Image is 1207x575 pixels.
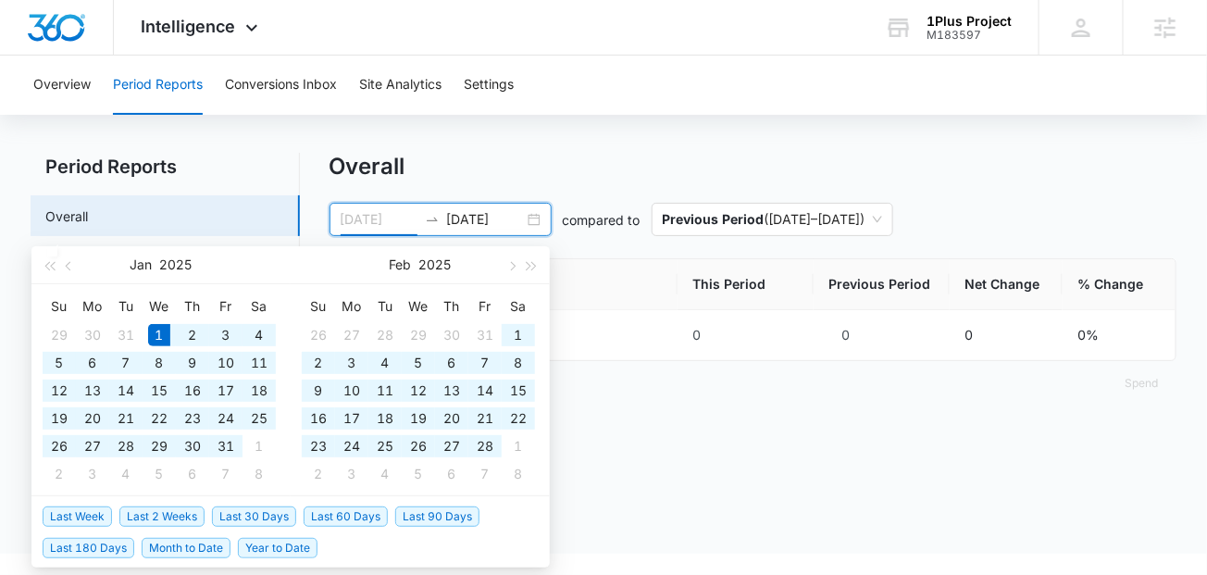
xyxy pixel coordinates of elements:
div: 15 [507,380,529,402]
button: Conversions Inbox [225,56,337,115]
div: 8 [507,463,529,485]
button: 2025 [160,246,193,283]
p: 0 [964,325,973,345]
th: We [402,292,435,321]
td: 2025-03-01 [502,432,535,460]
td: 2025-02-06 [176,460,209,488]
div: 24 [215,407,237,430]
th: Mo [335,292,368,321]
td: 2025-01-05 [43,349,76,377]
td: 2025-03-03 [335,460,368,488]
div: 29 [148,435,170,457]
div: 6 [81,352,104,374]
div: account id [927,29,1012,42]
td: 2025-02-08 [502,349,535,377]
span: Last 60 Days [304,506,388,527]
div: 28 [474,435,496,457]
span: Last 30 Days [212,506,296,527]
td: 2025-01-06 [76,349,109,377]
th: Net Change [950,259,1063,310]
div: 4 [115,463,137,485]
td: 2025-01-31 [209,432,243,460]
div: 15 [148,380,170,402]
td: 2025-01-20 [76,405,109,432]
td: 2025-02-02 [43,460,76,488]
p: Previous Period [663,211,765,227]
div: 19 [407,407,429,430]
td: 2025-02-26 [402,432,435,460]
div: 30 [81,324,104,346]
th: Previous Period [814,259,950,310]
td: 2025-01-19 [43,405,76,432]
div: 24 [341,435,363,457]
td: 2025-02-07 [468,349,502,377]
div: 5 [48,352,70,374]
td: 2025-02-10 [335,377,368,405]
td: 2025-01-26 [302,321,335,349]
th: We [143,292,176,321]
h2: Period Reports [31,153,300,181]
div: 29 [407,324,429,346]
td: 2025-02-01 [502,321,535,349]
div: 31 [215,435,237,457]
td: 2025-01-22 [143,405,176,432]
div: 2 [307,463,330,485]
td: 2025-02-20 [435,405,468,432]
th: Tu [368,292,402,321]
div: 13 [81,380,104,402]
td: 2025-01-03 [209,321,243,349]
td: 2025-02-22 [502,405,535,432]
div: 29 [48,324,70,346]
div: 20 [441,407,463,430]
td: 2025-02-01 [243,432,276,460]
td: 2025-02-03 [76,460,109,488]
button: Settings [464,56,514,115]
div: 26 [48,435,70,457]
div: 31 [115,324,137,346]
td: 2025-01-14 [109,377,143,405]
div: 10 [341,380,363,402]
div: 10 [215,352,237,374]
td: 2025-01-10 [209,349,243,377]
button: Jan [131,246,153,283]
td: 2025-02-07 [209,460,243,488]
div: 22 [148,407,170,430]
th: Mo [76,292,109,321]
h1: Overall [330,153,405,181]
div: 16 [181,380,204,402]
div: 30 [181,435,204,457]
div: 3 [81,463,104,485]
span: swap-right [425,212,440,227]
div: 5 [407,463,429,485]
div: 7 [474,463,496,485]
div: 13 [441,380,463,402]
td: 2025-01-18 [243,377,276,405]
th: Sa [243,292,276,321]
td: 2025-01-28 [368,321,402,349]
input: End date [447,209,524,230]
div: 3 [341,463,363,485]
td: 2025-02-02 [302,349,335,377]
div: 12 [407,380,429,402]
div: 7 [215,463,237,485]
div: 27 [81,435,104,457]
span: Intelligence [142,17,236,36]
div: 25 [248,407,270,430]
div: 7 [474,352,496,374]
th: Su [43,292,76,321]
div: 9 [307,380,330,402]
td: 2025-02-15 [502,377,535,405]
th: Fr [468,292,502,321]
td: 2025-03-05 [402,460,435,488]
div: 4 [374,463,396,485]
td: 2025-01-28 [109,432,143,460]
div: 11 [374,380,396,402]
div: 14 [474,380,496,402]
td: 2025-02-04 [368,349,402,377]
td: 2025-01-01 [143,321,176,349]
td: 2025-02-08 [243,460,276,488]
div: 14 [115,380,137,402]
div: 1 [507,324,529,346]
div: 0 [692,325,799,345]
td: 2025-02-25 [368,432,402,460]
